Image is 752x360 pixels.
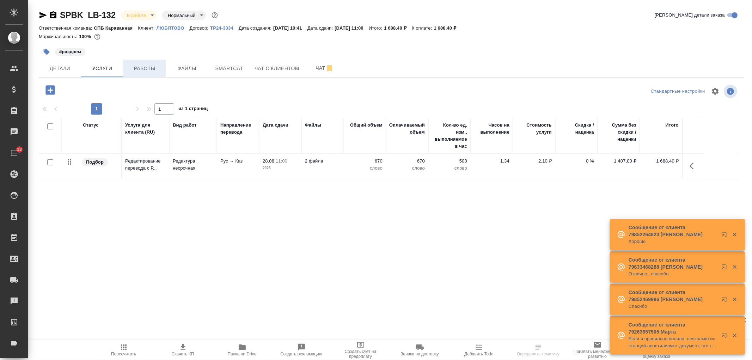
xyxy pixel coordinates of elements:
[178,104,208,115] span: из 1 страниц
[39,44,54,60] button: Добавить тэг
[41,83,60,97] button: Добавить услугу
[273,25,307,31] p: [DATE] 10:41
[121,11,157,20] div: В работе
[212,64,246,73] span: Smartcat
[384,25,412,31] p: 1 688,40 ₽
[601,158,636,165] p: 1 407,00 ₽
[629,321,717,335] p: Сообщение от клиента 79263657505 Марта
[263,165,298,172] p: 2025
[516,158,552,165] p: 2,10 ₽
[157,25,190,31] a: ЛЮБЯТОВО
[471,154,513,179] td: 1.34
[727,231,742,238] button: Закрыть
[432,158,467,165] p: 500
[350,122,383,129] div: Общий объем
[655,12,725,19] span: [PERSON_NAME] детали заказа
[601,122,636,143] div: Сумма без скидки / наценки
[125,158,166,172] p: Редактирование перевода с Р...
[717,227,734,244] button: Открыть в новой вкладке
[727,264,742,270] button: Закрыть
[263,122,288,129] div: Дата сдачи
[2,144,26,162] a: 13
[93,32,102,41] button: 0.00 RUB;
[666,122,679,129] div: Итого
[685,158,702,175] button: Показать кнопки
[347,165,383,172] p: слово
[390,165,425,172] p: слово
[643,158,679,165] p: 1 688,40 ₽
[727,332,742,338] button: Закрыть
[307,25,335,31] p: Дата сдачи:
[717,260,734,277] button: Открыть в новой вкладке
[629,303,717,310] p: Спасибо
[49,11,57,19] button: Скопировать ссылку
[59,48,81,55] p: #раздаем
[210,11,219,20] button: Доп статусы указывают на важность/срочность заказа
[125,122,166,136] div: Услуга для клиента (RU)
[166,12,197,18] button: Нормальный
[128,64,161,73] span: Работы
[629,224,717,238] p: Сообщение от клиента 79852264823 [PERSON_NAME]
[335,25,369,31] p: [DATE] 11:00
[389,122,425,136] div: Оплачиваемый объем
[629,256,717,270] p: Сообщение от клиента 79633468288 [PERSON_NAME]
[60,10,116,20] a: SPBK_LB-132
[412,25,434,31] p: К оплате:
[434,25,462,31] p: 1 688,40 ₽
[13,146,26,153] span: 13
[724,85,739,98] span: Посмотреть информацию
[263,158,276,164] p: 28.08,
[717,292,734,309] button: Открыть в новой вкладке
[85,64,119,73] span: Услуги
[125,12,148,18] button: В работе
[727,296,742,303] button: Закрыть
[220,158,256,165] p: Рус → Каз
[717,328,734,345] button: Открыть в новой вкладке
[390,158,425,165] p: 670
[325,64,334,73] svg: Отписаться
[220,122,256,136] div: Направление перевода
[210,25,239,31] a: ТР24-3334
[629,335,717,349] p: Если я правильно поняла, несколько инстанций апостилируют документ, это так?
[629,270,717,277] p: Отлично , спасибо
[276,158,287,164] p: 11:00
[629,238,717,245] p: Хорошо
[559,122,594,136] div: Скидка / наценка
[94,25,138,31] p: СПБ Караванная
[83,122,99,129] div: Статус
[305,158,340,165] p: 2 файла
[308,64,342,73] span: Чат
[86,159,104,166] p: Подбор
[707,83,724,100] span: Настроить таблицу
[43,64,77,73] span: Детали
[255,64,299,73] span: Чат с клиентом
[170,64,204,73] span: Файлы
[629,289,717,303] p: Сообщение от клиента 79852469986 [PERSON_NAME]
[162,11,206,20] div: В работе
[239,25,273,31] p: Дата создания:
[173,122,197,129] div: Вид работ
[173,158,213,172] p: Редактура несрочная
[474,122,509,136] div: Часов на выполнение
[649,86,707,97] div: split button
[516,122,552,136] div: Стоимость услуги
[138,25,156,31] p: Клиент:
[305,122,321,129] div: Файлы
[432,122,467,150] div: Кол-во ед. изм., выполняемое в час
[39,25,94,31] p: Ответственная команда:
[54,48,86,54] span: раздаем
[347,158,383,165] p: 670
[369,25,384,31] p: Итого:
[79,34,93,39] p: 100%
[39,11,47,19] button: Скопировать ссылку для ЯМессенджера
[559,158,594,165] p: 0 %
[39,34,79,39] p: Маржинальность:
[190,25,210,31] p: Договор:
[432,165,467,172] p: слово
